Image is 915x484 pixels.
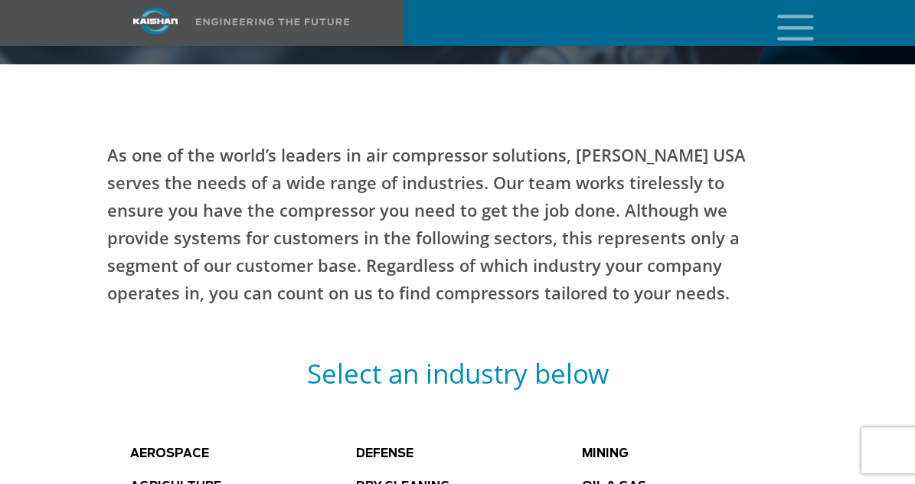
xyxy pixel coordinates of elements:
[107,356,809,391] h5: Select an industry below
[771,10,797,36] a: mobile menu
[130,448,209,459] a: Aerospace
[582,448,629,459] a: Mining
[356,448,413,459] a: Defense
[98,8,213,34] img: kaishan logo
[196,18,349,25] img: Engineering the future
[107,141,757,306] p: As one of the world’s leaders in air compressor solutions, [PERSON_NAME] USA serves the needs of ...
